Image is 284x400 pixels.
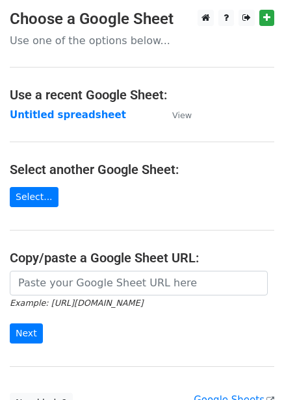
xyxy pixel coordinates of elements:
h4: Copy/paste a Google Sheet URL: [10,250,274,266]
p: Use one of the options below... [10,34,274,47]
small: Example: [URL][DOMAIN_NAME] [10,298,143,308]
a: Select... [10,187,58,207]
small: View [172,110,192,120]
h4: Select another Google Sheet: [10,162,274,177]
h3: Choose a Google Sheet [10,10,274,29]
a: Untitled spreadsheet [10,109,126,121]
a: View [159,109,192,121]
h4: Use a recent Google Sheet: [10,87,274,103]
input: Next [10,323,43,344]
input: Paste your Google Sheet URL here [10,271,268,295]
